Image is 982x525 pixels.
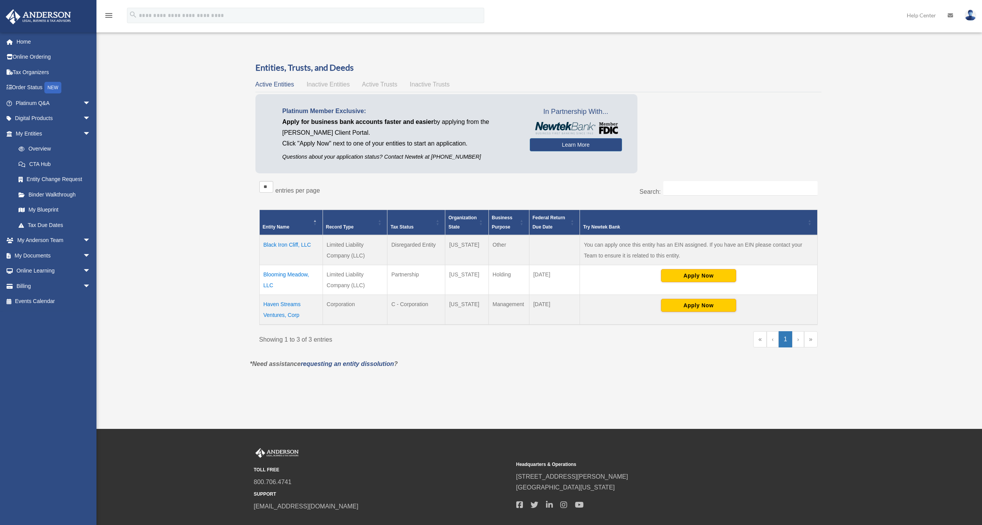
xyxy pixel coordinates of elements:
[5,263,102,279] a: Online Learningarrow_drop_down
[387,265,445,295] td: Partnership
[488,295,529,325] td: Management
[323,295,387,325] td: Corporation
[516,484,615,491] a: [GEOGRAPHIC_DATA][US_STATE]
[639,188,661,195] label: Search:
[282,119,434,125] span: Apply for business bank accounts faster and easier
[532,215,565,230] span: Federal Return Due Date
[11,217,98,233] a: Tax Due Dates
[263,224,289,230] span: Entity Name
[259,295,323,325] td: Haven Streams Ventures, Corp
[488,265,529,295] td: Holding
[804,331,818,347] a: Last
[44,82,61,93] div: NEW
[530,138,622,151] a: Learn More
[282,106,518,117] p: Platinum Member Exclusive:
[5,34,102,49] a: Home
[445,295,488,325] td: [US_STATE]
[488,235,529,265] td: Other
[387,210,445,235] th: Tax Status: Activate to sort
[661,269,736,282] button: Apply Now
[5,64,102,80] a: Tax Organizers
[3,9,73,24] img: Anderson Advisors Platinum Portal
[254,448,300,458] img: Anderson Advisors Platinum Portal
[83,263,98,279] span: arrow_drop_down
[516,473,628,480] a: [STREET_ADDRESS][PERSON_NAME]
[5,95,102,111] a: Platinum Q&Aarrow_drop_down
[323,235,387,265] td: Limited Liability Company (LLC)
[104,14,113,20] a: menu
[516,461,773,469] small: Headquarters & Operations
[255,81,294,88] span: Active Entities
[259,235,323,265] td: Black Iron Cliff, LLC
[282,117,518,138] p: by applying from the [PERSON_NAME] Client Portal.
[580,235,817,265] td: You can apply once this entity has an EIN assigned. If you have an EIN please contact your Team t...
[534,122,618,134] img: NewtekBankLogoSM.png
[254,479,292,485] a: 800.706.4741
[83,95,98,111] span: arrow_drop_down
[282,138,518,149] p: Click "Apply Now" next to one of your entities to start an application.
[254,466,511,474] small: TOLL FREE
[254,503,358,510] a: [EMAIL_ADDRESS][DOMAIN_NAME]
[488,210,529,235] th: Business Purpose: Activate to sort
[767,331,779,347] a: Previous
[301,361,394,367] a: requesting an entity dissolution
[448,215,477,230] span: Organization State
[11,202,98,218] a: My Blueprint
[306,81,350,88] span: Inactive Entities
[11,172,98,187] a: Entity Change Request
[276,187,320,194] label: entries per page
[129,10,137,19] i: search
[792,331,804,347] a: Next
[530,106,622,118] span: In Partnership With...
[445,265,488,295] td: [US_STATE]
[11,187,98,202] a: Binder Walkthrough
[5,126,98,141] a: My Entitiesarrow_drop_down
[661,299,736,312] button: Apply Now
[965,10,976,21] img: User Pic
[387,295,445,325] td: C - Corporation
[255,62,821,74] h3: Entities, Trusts, and Deeds
[11,141,95,157] a: Overview
[410,81,450,88] span: Inactive Trusts
[5,80,102,96] a: Order StatusNEW
[5,294,102,309] a: Events Calendar
[259,210,323,235] th: Entity Name: Activate to invert sorting
[390,224,414,230] span: Tax Status
[362,81,397,88] span: Active Trusts
[11,156,98,172] a: CTA Hub
[259,331,533,345] div: Showing 1 to 3 of 3 entries
[753,331,767,347] a: First
[492,215,512,230] span: Business Purpose
[445,210,488,235] th: Organization State: Activate to sort
[583,222,805,232] div: Try Newtek Bank
[529,210,580,235] th: Federal Return Due Date: Activate to sort
[83,126,98,142] span: arrow_drop_down
[83,111,98,127] span: arrow_drop_down
[83,233,98,249] span: arrow_drop_down
[326,224,354,230] span: Record Type
[529,295,580,325] td: [DATE]
[387,235,445,265] td: Disregarded Entity
[282,152,518,162] p: Questions about your application status? Contact Newtek at [PHONE_NUMBER]
[250,361,398,367] em: *Need assistance ?
[104,11,113,20] i: menu
[529,265,580,295] td: [DATE]
[5,233,102,248] a: My Anderson Teamarrow_drop_down
[5,278,102,294] a: Billingarrow_drop_down
[323,210,387,235] th: Record Type: Activate to sort
[5,248,102,263] a: My Documentsarrow_drop_down
[254,490,511,498] small: SUPPORT
[83,278,98,294] span: arrow_drop_down
[779,331,792,347] a: 1
[580,210,817,235] th: Try Newtek Bank : Activate to sort
[259,265,323,295] td: Blooming Meadow, LLC
[5,49,102,65] a: Online Ordering
[5,111,102,126] a: Digital Productsarrow_drop_down
[323,265,387,295] td: Limited Liability Company (LLC)
[445,235,488,265] td: [US_STATE]
[83,248,98,264] span: arrow_drop_down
